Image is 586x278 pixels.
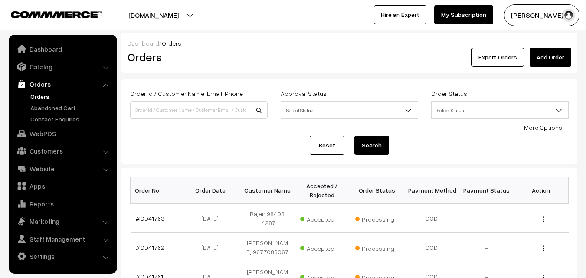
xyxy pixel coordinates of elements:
span: Select Status [432,103,568,118]
th: Order No [131,177,185,204]
a: Marketing [11,213,114,229]
td: [PERSON_NAME] 9677083067 [240,233,295,262]
label: Order Id / Customer Name, Email, Phone [130,89,243,98]
td: - [459,204,514,233]
a: More Options [524,124,562,131]
a: Add Order [530,48,571,67]
td: COD [404,233,459,262]
span: Processing [355,242,399,253]
span: Select Status [281,101,418,119]
span: Orders [162,39,181,47]
button: Search [354,136,389,155]
th: Order Status [350,177,404,204]
a: Hire an Expert [374,5,426,24]
span: Select Status [281,103,418,118]
div: / [128,39,571,48]
th: Action [514,177,568,204]
a: Customers [11,143,114,159]
a: Reports [11,196,114,212]
a: Abandoned Cart [28,103,114,112]
span: Select Status [431,101,569,119]
td: Rajan 98403 14287 [240,204,295,233]
a: Apps [11,178,114,194]
a: Dashboard [128,39,159,47]
span: Accepted [300,213,344,224]
a: Staff Management [11,231,114,247]
a: Contact Enquires [28,114,114,124]
label: Order Status [431,89,467,98]
a: #OD41762 [136,244,164,251]
th: Payment Method [404,177,459,204]
button: [DOMAIN_NAME] [98,4,209,26]
button: Export Orders [471,48,524,67]
a: Settings [11,249,114,264]
a: WebPOS [11,126,114,141]
span: Accepted [300,242,344,253]
button: [PERSON_NAME] s… [504,4,579,26]
img: COMMMERCE [11,11,102,18]
img: user [562,9,575,22]
a: Catalog [11,59,114,75]
a: Website [11,161,114,177]
th: Order Date [185,177,240,204]
a: My Subscription [434,5,493,24]
a: COMMMERCE [11,9,87,19]
td: - [459,233,514,262]
img: Menu [543,216,544,222]
td: [DATE] [185,233,240,262]
a: Dashboard [11,41,114,57]
input: Order Id / Customer Name / Customer Email / Customer Phone [130,101,268,119]
th: Payment Status [459,177,514,204]
h2: Orders [128,50,267,64]
img: Menu [543,245,544,251]
a: #OD41763 [136,215,164,222]
td: COD [404,204,459,233]
th: Customer Name [240,177,295,204]
label: Approval Status [281,89,327,98]
a: Orders [11,76,114,92]
a: Reset [310,136,344,155]
td: [DATE] [185,204,240,233]
span: Processing [355,213,399,224]
th: Accepted / Rejected [295,177,349,204]
a: Orders [28,92,114,101]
